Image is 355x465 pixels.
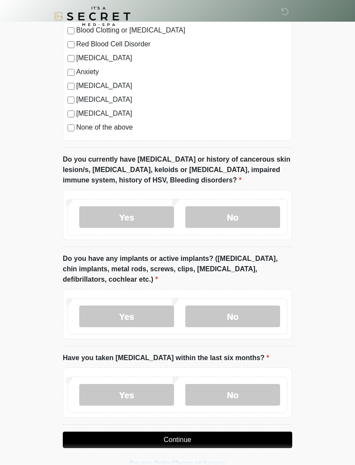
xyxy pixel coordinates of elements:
[76,39,287,49] label: Red Blood Cell Disorder
[68,69,74,76] input: Anxiety
[68,124,74,131] input: None of the above
[79,384,174,406] label: Yes
[63,432,292,448] button: Continue
[76,108,287,119] label: [MEDICAL_DATA]
[185,206,280,228] label: No
[54,7,130,26] img: It's A Secret Med Spa Logo
[76,122,287,133] label: None of the above
[76,67,287,77] label: Anxiety
[79,306,174,327] label: Yes
[63,254,292,285] label: Do you have any implants or active implants? ([MEDICAL_DATA], chin implants, metal rods, screws, ...
[63,154,292,185] label: Do you currently have [MEDICAL_DATA] or history of cancerous skin lesion/s, [MEDICAL_DATA], keloi...
[76,53,287,63] label: [MEDICAL_DATA]
[68,111,74,117] input: [MEDICAL_DATA]
[185,306,280,327] label: No
[68,55,74,62] input: [MEDICAL_DATA]
[68,83,74,90] input: [MEDICAL_DATA]
[185,384,280,406] label: No
[76,81,287,91] label: [MEDICAL_DATA]
[76,94,287,105] label: [MEDICAL_DATA]
[79,206,174,228] label: Yes
[63,353,269,363] label: Have you taken [MEDICAL_DATA] within the last six months?
[68,97,74,104] input: [MEDICAL_DATA]
[68,41,74,48] input: Red Blood Cell Disorder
